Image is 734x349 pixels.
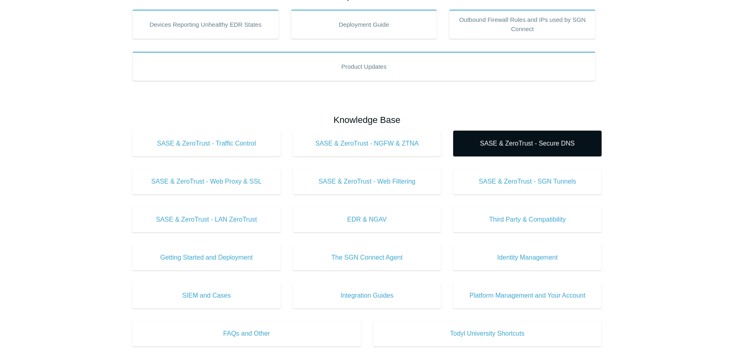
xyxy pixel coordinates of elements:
span: Platform Management and Your Account [465,291,590,300]
h2: Knowledge Base [132,113,602,127]
span: SASE & ZeroTrust - SGN Tunnels [465,177,590,186]
a: FAQs and Other [132,321,361,347]
a: Deployment Guide [291,10,437,39]
span: Third Party & Compatibility [465,215,590,224]
a: SASE & ZeroTrust - SGN Tunnels [453,169,602,195]
a: SIEM and Cases [132,283,281,309]
span: Getting Started and Deployment [144,253,269,262]
a: SASE & ZeroTrust - Web Filtering [293,169,441,195]
span: FAQs and Other [144,329,349,338]
span: SIEM and Cases [144,291,269,300]
span: Todyl University Shortcuts [385,329,590,338]
a: Platform Management and Your Account [453,283,602,309]
a: SASE & ZeroTrust - Web Proxy & SSL [132,169,281,195]
a: SASE & ZeroTrust - LAN ZeroTrust [132,207,281,233]
span: Integration Guides [305,291,429,300]
span: SASE & ZeroTrust - Web Filtering [305,177,429,186]
a: SASE & ZeroTrust - NGFW & ZTNA [293,131,441,157]
span: SASE & ZeroTrust - Web Proxy & SSL [144,177,269,186]
a: Getting Started and Deployment [132,245,281,271]
a: EDR & NGAV [293,207,441,233]
a: Integration Guides [293,283,441,309]
a: Third Party & Compatibility [453,207,602,233]
span: Identity Management [465,253,590,262]
a: SASE & ZeroTrust - Traffic Control [132,131,281,157]
span: SASE & ZeroTrust - LAN ZeroTrust [144,215,269,224]
a: Todyl University Shortcuts [373,321,602,347]
span: SASE & ZeroTrust - NGFW & ZTNA [305,139,429,148]
a: Outbound Firewall Rules and IPs used by SGN Connect [449,10,596,39]
a: The SGN Connect Agent [293,245,441,271]
a: SASE & ZeroTrust - Secure DNS [453,131,602,157]
span: SASE & ZeroTrust - Secure DNS [465,139,590,148]
a: Product Updates [132,52,596,81]
span: EDR & NGAV [305,215,429,224]
a: Identity Management [453,245,602,271]
span: The SGN Connect Agent [305,253,429,262]
span: SASE & ZeroTrust - Traffic Control [144,139,269,148]
a: Devices Reporting Unhealthy EDR States [132,10,279,39]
